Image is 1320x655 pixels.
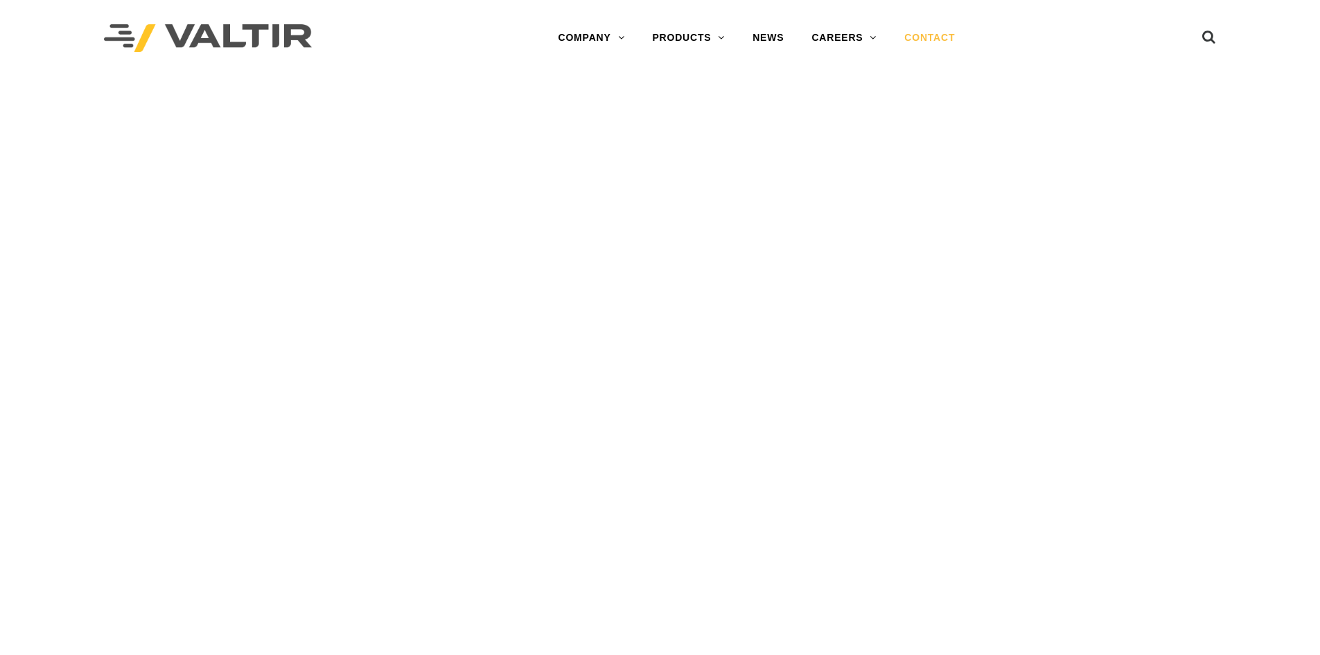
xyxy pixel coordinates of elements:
a: CAREERS [798,24,890,52]
a: NEWS [739,24,798,52]
img: Valtir [104,24,312,53]
a: PRODUCTS [638,24,739,52]
a: CONTACT [890,24,969,52]
a: COMPANY [544,24,638,52]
